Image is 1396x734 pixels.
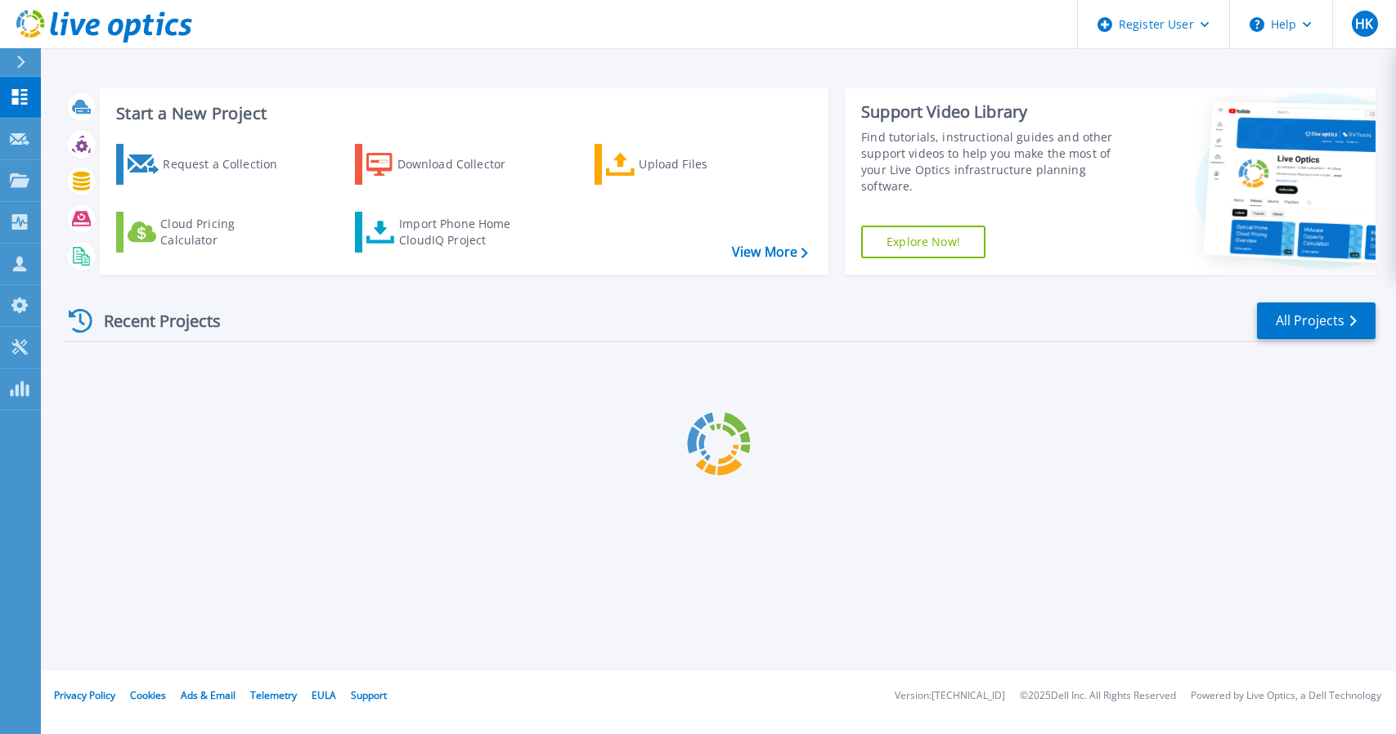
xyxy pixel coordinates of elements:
[63,301,243,341] div: Recent Projects
[116,105,807,123] h3: Start a New Project
[1355,17,1373,30] span: HK
[1020,691,1176,701] li: © 2025 Dell Inc. All Rights Reserved
[861,101,1129,123] div: Support Video Library
[312,688,336,702] a: EULA
[351,688,387,702] a: Support
[895,691,1005,701] li: Version: [TECHNICAL_ID]
[116,144,299,185] a: Request a Collection
[1191,691,1381,701] li: Powered by Live Optics, a Dell Technology
[1257,302,1376,339] a: All Projects
[397,148,528,181] div: Download Collector
[54,688,115,702] a: Privacy Policy
[250,688,297,702] a: Telemetry
[861,226,985,258] a: Explore Now!
[732,244,808,260] a: View More
[181,688,236,702] a: Ads & Email
[130,688,166,702] a: Cookies
[160,216,291,248] div: Cloud Pricing Calculator
[355,144,537,185] a: Download Collector
[861,129,1129,195] div: Find tutorials, instructional guides and other support videos to help you make the most of your L...
[399,216,527,248] div: Import Phone Home CloudIQ Project
[639,148,770,181] div: Upload Files
[163,148,294,181] div: Request a Collection
[116,212,299,253] a: Cloud Pricing Calculator
[595,144,777,185] a: Upload Files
